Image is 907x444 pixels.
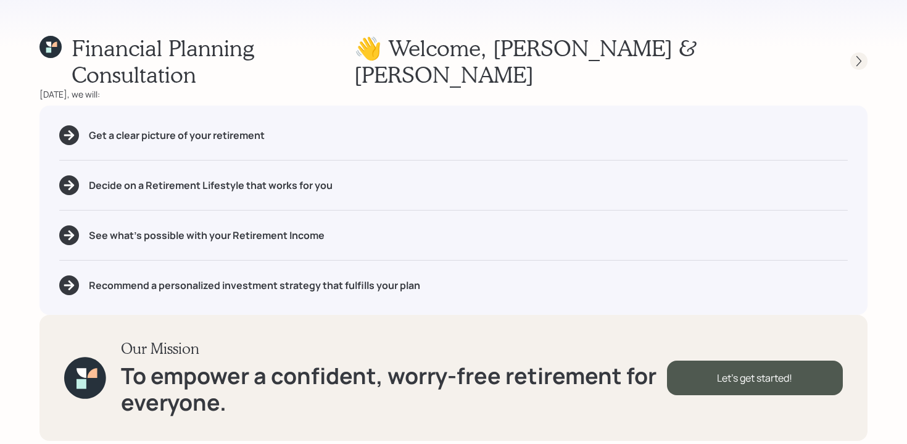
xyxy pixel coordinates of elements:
[89,180,333,191] h5: Decide on a Retirement Lifestyle that works for you
[667,361,843,395] div: Let's get started!
[89,130,265,141] h5: Get a clear picture of your retirement
[121,362,667,416] h1: To empower a confident, worry-free retirement for everyone.
[72,35,354,88] h1: Financial Planning Consultation
[354,35,828,88] h1: 👋 Welcome , [PERSON_NAME] & [PERSON_NAME]
[89,230,325,241] h5: See what's possible with your Retirement Income
[39,88,868,101] div: [DATE], we will:
[121,340,667,358] h3: Our Mission
[89,280,420,291] h5: Recommend a personalized investment strategy that fulfills your plan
